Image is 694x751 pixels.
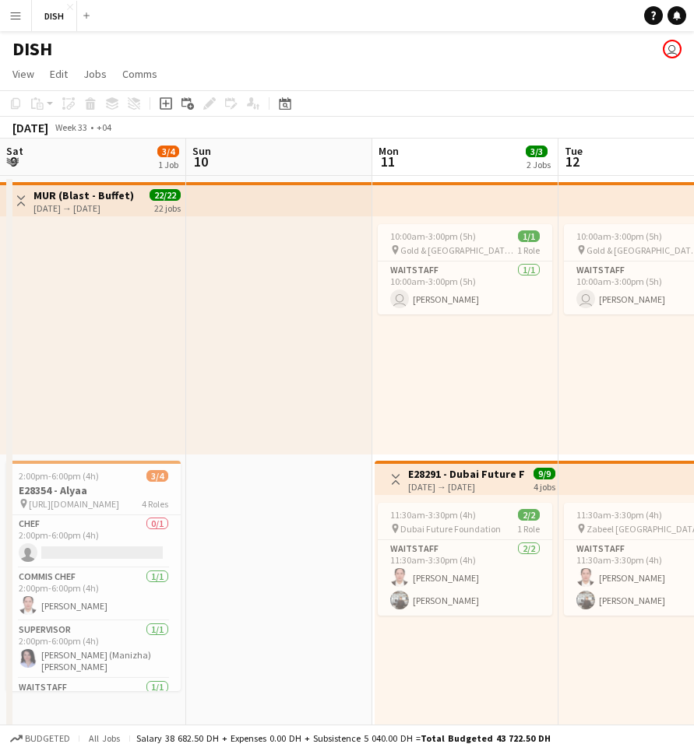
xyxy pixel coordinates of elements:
[6,679,181,732] app-card-role: Waitstaff1/1
[51,121,90,133] span: Week 33
[378,224,552,314] app-job-card: 10:00am-3:00pm (5h)1/1 Gold & [GEOGRAPHIC_DATA], [PERSON_NAME] Rd - Al Quoz - Al Quoz Industrial ...
[97,121,111,133] div: +04
[408,467,524,481] h3: E28291 - Dubai Future Foundation
[517,523,540,535] span: 1 Role
[50,67,68,81] span: Edit
[576,230,662,242] span: 10:00am-3:00pm (5h)
[517,244,540,256] span: 1 Role
[6,483,181,497] h3: E28354 - Alyaa
[400,244,517,256] span: Gold & [GEOGRAPHIC_DATA], [PERSON_NAME] Rd - Al Quoz - Al Quoz Industrial Area 3 - [GEOGRAPHIC_DA...
[576,509,662,521] span: 11:30am-3:30pm (4h)
[4,153,23,170] span: 9
[526,146,548,157] span: 3/3
[12,37,52,61] h1: DISH
[6,621,181,679] app-card-role: Supervisor1/12:00pm-6:00pm (4h)[PERSON_NAME] (Manizha) [PERSON_NAME]
[421,732,551,744] span: Total Budgeted 43 722.50 DH
[534,468,555,479] span: 9/9
[534,479,555,493] div: 4 jobs
[44,64,74,84] a: Edit
[146,470,168,482] span: 3/4
[6,64,41,84] a: View
[157,146,179,157] span: 3/4
[379,144,399,158] span: Mon
[8,730,72,747] button: Budgeted
[86,732,123,744] span: All jobs
[378,503,552,616] app-job-card: 11:30am-3:30pm (4h)2/2 Dubai Future Foundation1 RoleWaitstaff2/211:30am-3:30pm (4h)[PERSON_NAME][...
[6,568,181,621] app-card-role: Commis Chef1/12:00pm-6:00pm (4h)[PERSON_NAME]
[19,470,99,482] span: 2:00pm-6:00pm (4h)
[378,540,552,616] app-card-role: Waitstaff2/211:30am-3:30pm (4h)[PERSON_NAME][PERSON_NAME]
[192,144,211,158] span: Sun
[6,461,181,691] app-job-card: 2:00pm-6:00pm (4h)3/4E28354 - Alyaa [URL][DOMAIN_NAME]4 RolesChef0/12:00pm-6:00pm (4h) Commis Che...
[136,732,551,744] div: Salary 38 682.50 DH + Expenses 0.00 DH + Subsistence 5 040.00 DH =
[142,498,168,510] span: 4 Roles
[518,509,540,521] span: 2/2
[32,1,77,31] button: DISH
[116,64,164,84] a: Comms
[154,201,181,214] div: 22 jobs
[158,159,178,170] div: 1 Job
[527,159,551,170] div: 2 Jobs
[390,230,476,242] span: 10:00am-3:00pm (5h)
[6,144,23,158] span: Sat
[33,188,134,202] h3: MUR (Blast - Buffet)
[390,509,476,521] span: 11:30am-3:30pm (4h)
[150,189,181,201] span: 22/22
[83,67,107,81] span: Jobs
[122,67,157,81] span: Comms
[562,153,583,170] span: 12
[29,498,119,510] span: [URL][DOMAIN_NAME]
[400,523,501,535] span: Dubai Future Foundation
[6,515,181,568] app-card-role: Chef0/12:00pm-6:00pm (4h)
[190,153,211,170] span: 10
[77,64,113,84] a: Jobs
[12,120,48,135] div: [DATE]
[33,202,134,214] div: [DATE] → [DATE]
[12,67,34,81] span: View
[408,481,524,493] div: [DATE] → [DATE]
[376,153,399,170] span: 11
[518,230,540,242] span: 1/1
[663,40,682,58] app-user-avatar: John Santarin
[25,733,70,744] span: Budgeted
[565,144,583,158] span: Tue
[378,261,552,314] app-card-role: Waitstaff1/110:00am-3:00pm (5h) [PERSON_NAME]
